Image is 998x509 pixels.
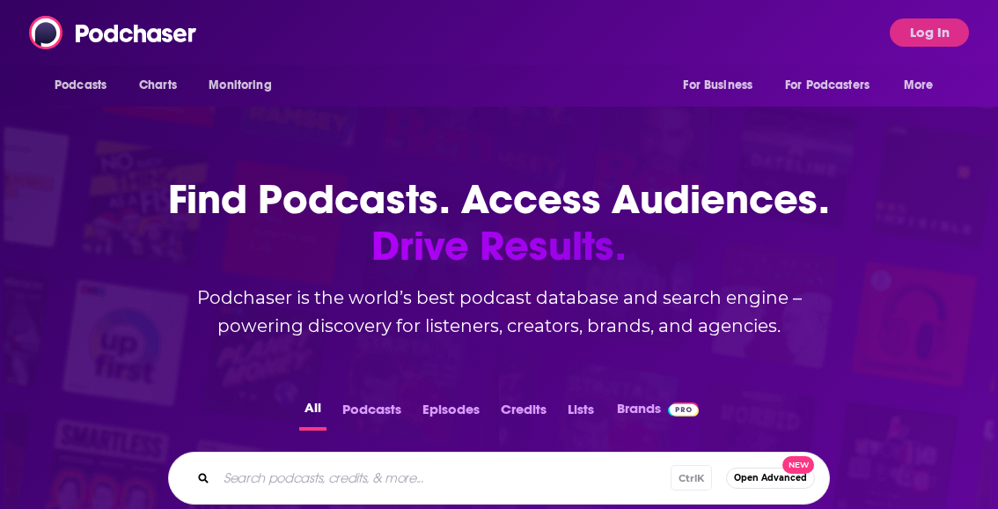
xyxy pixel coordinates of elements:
[562,396,599,431] button: Lists
[128,69,187,102] a: Charts
[29,16,198,49] img: Podchaser - Follow, Share and Rate Podcasts
[168,452,830,505] div: Search podcasts, credits, & more...
[671,465,712,491] span: Ctrl K
[299,396,327,431] button: All
[683,73,752,98] span: For Business
[892,69,956,102] button: open menu
[337,396,407,431] button: Podcasts
[668,402,699,417] img: Podchaser Pro
[782,456,814,475] span: New
[785,73,870,98] span: For Podcasters
[495,396,552,431] button: Credits
[726,468,815,489] button: Open AdvancedNew
[417,396,485,431] button: Episodes
[890,18,969,47] button: Log In
[42,69,129,102] button: open menu
[671,69,774,102] button: open menu
[617,396,699,431] a: BrandsPodchaser Pro
[734,473,807,483] span: Open Advanced
[209,73,271,98] span: Monitoring
[216,464,671,492] input: Search podcasts, credits, & more...
[147,176,851,269] h1: Find Podcasts. Access Audiences.
[196,69,294,102] button: open menu
[774,69,895,102] button: open menu
[904,73,934,98] span: More
[147,223,851,269] span: Drive Results.
[55,73,106,98] span: Podcasts
[139,73,177,98] span: Charts
[147,284,851,340] h2: Podchaser is the world’s best podcast database and search engine – powering discovery for listene...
